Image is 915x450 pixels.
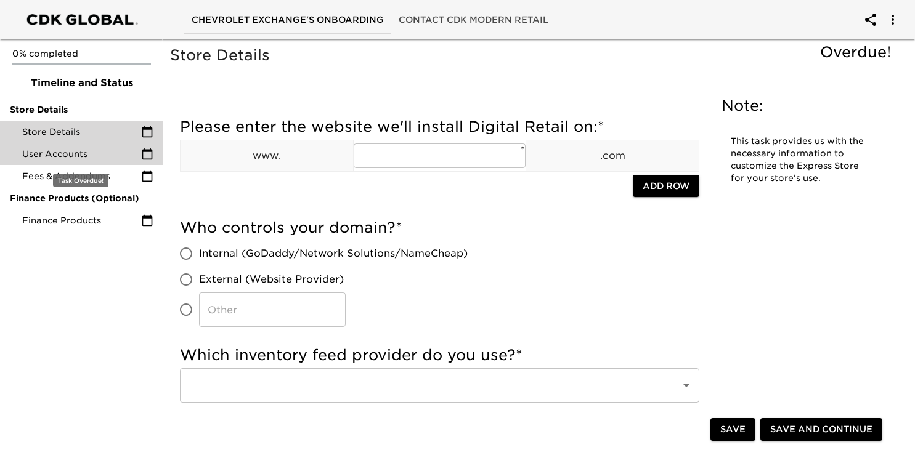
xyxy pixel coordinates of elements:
span: Store Details [22,126,141,138]
span: Save [720,422,746,437]
span: External (Website Provider) [199,272,344,287]
h5: Which inventory feed provider do you use? [180,345,699,365]
button: Save and Continue [760,418,882,441]
p: .com [526,148,699,163]
span: Finance Products [22,214,141,227]
span: Finance Products (Optional) [10,192,153,204]
button: account of current user [878,5,908,34]
span: Save and Continue [770,422,872,437]
span: Overdue! [820,43,891,61]
button: account of current user [856,5,885,34]
span: Timeline and Status [10,76,153,90]
span: Contact CDK Modern Retail [399,12,548,28]
p: This task provides us with the necessary information to customize the Express Store for your stor... [731,135,871,185]
button: Save [710,418,755,441]
span: User Accounts [22,148,141,160]
button: Open [678,377,695,394]
h5: Please enter the website we'll install Digital Retail on: [180,117,699,137]
span: Internal (GoDaddy/Network Solutions/NameCheap) [199,246,468,261]
h5: Who controls your domain? [180,218,699,238]
span: Fees & Addendums [22,170,141,182]
h5: Note: [722,96,880,116]
span: Add Row [643,179,689,194]
span: Store Details [10,103,153,116]
p: www. [181,148,353,163]
button: Add Row [633,175,699,198]
h5: Store Details [170,46,897,65]
p: 0% completed [12,47,151,60]
span: Chevrolet Exchange's Onboarding [192,12,384,28]
input: Other [199,292,346,327]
